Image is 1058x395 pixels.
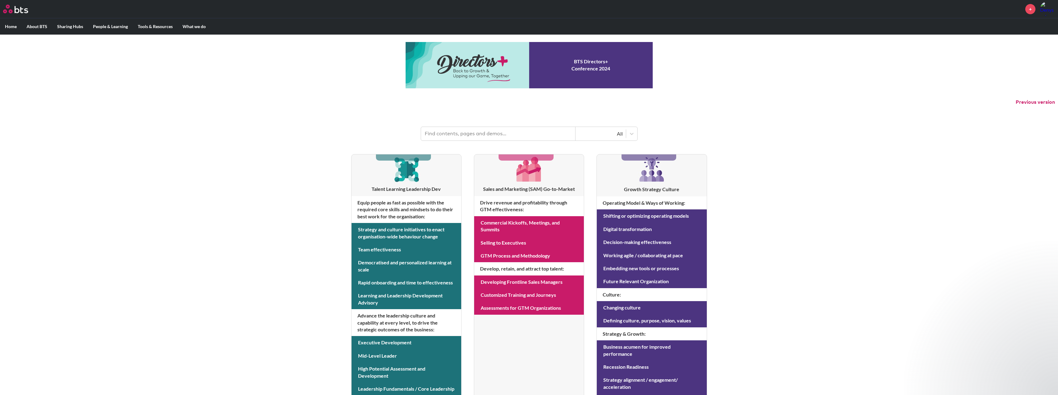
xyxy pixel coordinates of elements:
[392,154,421,184] img: [object Object]
[421,127,575,141] input: Find contents, pages and demos...
[88,19,133,35] label: People & Learning
[3,5,28,13] img: BTS Logo
[1040,2,1055,16] a: Profile
[3,5,40,13] a: Go home
[1016,99,1055,106] button: Previous version
[178,19,211,35] label: What we do
[934,269,1058,378] iframe: Intercom notifications message
[597,196,706,209] h4: Operating Model & Ways of Working :
[1040,2,1055,16] img: Denys Lai
[597,327,706,340] h4: Strategy & Growth :
[474,186,584,192] h3: Sales and Marketing (SAM) Go-to-Market
[597,288,706,301] h4: Culture :
[579,130,623,137] div: All
[52,19,88,35] label: Sharing Hubs
[1025,4,1035,14] a: +
[1037,374,1052,389] iframe: Intercom live chat
[22,19,52,35] label: About BTS
[352,309,461,336] h4: Advance the leadership culture and capability at every level, to drive the strategic outcomes of ...
[352,196,461,223] h4: Equip people as fast as possible with the required core skills and mindsets to do their best work...
[637,154,667,184] img: [object Object]
[133,19,178,35] label: Tools & Resources
[474,196,584,216] h4: Drive revenue and profitability through GTM effectiveness :
[514,154,544,184] img: [object Object]
[352,186,461,192] h3: Talent Learning Leadership Dev
[474,262,584,275] h4: Develop, retain, and attract top talent :
[406,42,653,88] a: Conference 2024
[597,186,706,193] h3: Growth Strategy Culture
